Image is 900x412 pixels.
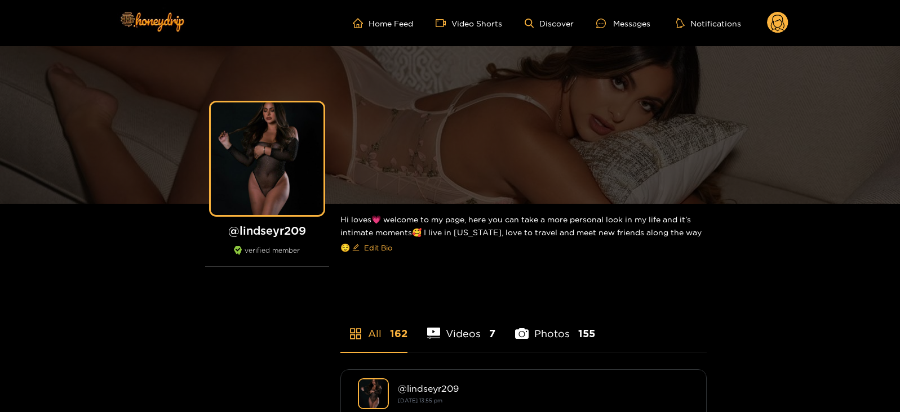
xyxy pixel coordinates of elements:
span: edit [352,244,360,252]
img: lindseyr209 [358,378,389,409]
li: Videos [427,301,496,352]
a: Home Feed [353,18,413,28]
span: 155 [578,326,595,341]
button: Notifications [673,17,744,29]
span: Edit Bio [364,242,392,253]
span: home [353,18,369,28]
div: @ lindseyr209 [398,383,689,393]
button: editEdit Bio [350,239,394,257]
span: video-camera [436,18,451,28]
small: [DATE] 13:55 pm [398,397,442,404]
li: Photos [515,301,595,352]
span: appstore [349,327,362,341]
div: Messages [596,17,650,30]
span: 7 [489,326,495,341]
li: All [340,301,407,352]
span: 162 [390,326,407,341]
a: Video Shorts [436,18,502,28]
div: verified member [205,246,329,267]
a: Discover [525,19,574,28]
div: Hi loves💗 welcome to my page, here you can take a more personal look in my life and it’s intimate... [340,204,707,266]
h1: @ lindseyr209 [205,223,329,238]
